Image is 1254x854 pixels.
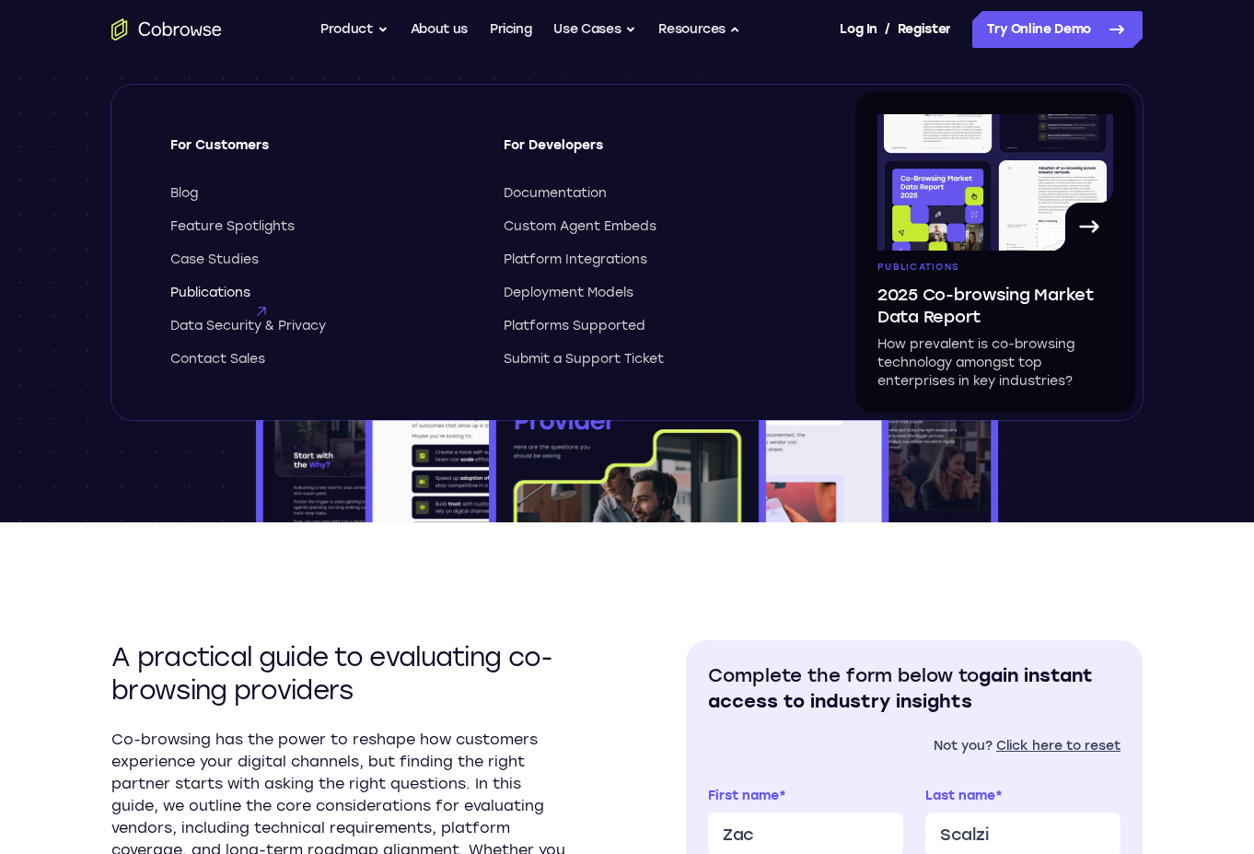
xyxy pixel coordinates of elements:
[170,350,265,369] span: Contact Sales
[411,11,468,48] a: About us
[504,284,633,302] span: Deployment Models
[170,184,470,203] a: Blog
[877,262,958,273] span: Publications
[996,738,1120,754] a: Click here to reset
[708,788,779,803] span: First name
[170,284,250,302] span: Publications
[170,317,326,335] span: Data Security & Privacy
[170,217,470,236] a: Feature Spotlights
[840,11,877,48] a: Log In
[504,251,647,269] span: Platform Integrations
[925,788,995,803] span: Last name
[504,217,656,236] span: Custom Agent Embeds
[898,11,951,48] a: Register
[111,640,568,707] h2: A practical guide to evaluating co-browsing providers
[658,11,741,48] button: Resources
[111,18,222,41] a: Go to the home page
[490,11,532,48] a: Pricing
[170,350,470,369] a: Contact Sales
[504,350,664,369] span: Submit a Support Ticket
[504,350,804,369] a: Submit a Support Ticket
[504,184,804,203] a: Documentation
[170,184,198,203] span: Blog
[504,136,804,170] span: For Developers
[170,136,470,170] span: For Customers
[708,736,1120,755] div: Not you?
[504,317,645,335] span: Platforms Supported
[972,11,1143,48] a: Try Online Demo
[170,217,295,236] span: Feature Spotlights
[553,11,636,48] button: Use Cases
[504,217,804,236] a: Custom Agent Embeds
[504,284,804,302] a: Deployment Models
[170,251,259,269] span: Case Studies
[504,317,804,335] a: Platforms Supported
[170,284,470,302] a: Publications
[877,284,1113,328] span: 2025 Co-browsing Market Data Report
[170,251,470,269] a: Case Studies
[170,317,470,335] a: Data Security & Privacy
[504,251,804,269] a: Platform Integrations
[877,335,1113,391] p: How prevalent is co-browsing technology amongst top enterprises in key industries?
[877,114,1113,251] img: A page from the browsing market ebook
[708,662,1120,714] h2: Complete the form below to
[320,11,389,48] button: Product
[885,18,890,41] span: /
[708,664,1093,712] span: gain instant access to industry insights
[504,184,607,203] span: Documentation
